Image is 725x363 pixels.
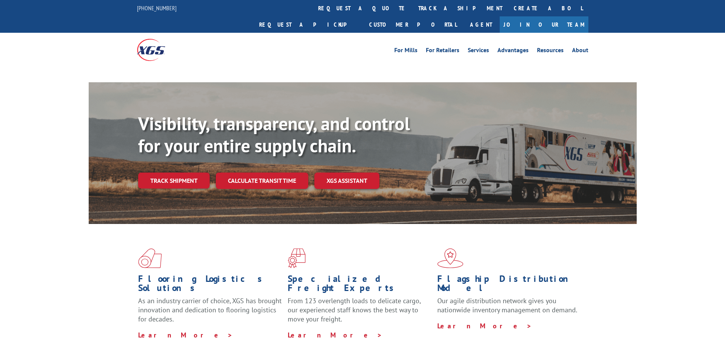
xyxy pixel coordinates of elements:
a: XGS ASSISTANT [314,173,379,189]
a: Resources [537,47,564,56]
a: Advantages [497,47,529,56]
a: Calculate transit time [216,173,308,189]
h1: Flagship Distribution Model [437,274,581,296]
b: Visibility, transparency, and control for your entire supply chain. [138,112,410,157]
p: From 123 overlength loads to delicate cargo, our experienced staff knows the best way to move you... [288,296,432,330]
a: Customer Portal [363,16,462,33]
a: For Mills [394,47,417,56]
span: As an industry carrier of choice, XGS has brought innovation and dedication to flooring logistics... [138,296,282,323]
a: Learn More > [288,331,382,339]
a: Learn More > [437,321,532,330]
a: For Retailers [426,47,459,56]
a: Agent [462,16,500,33]
h1: Flooring Logistics Solutions [138,274,282,296]
a: Learn More > [138,331,233,339]
a: Track shipment [138,173,210,189]
h1: Specialized Freight Experts [288,274,432,296]
a: [PHONE_NUMBER] [137,4,177,12]
img: xgs-icon-total-supply-chain-intelligence-red [138,248,162,268]
a: Services [468,47,489,56]
img: xgs-icon-focused-on-flooring-red [288,248,306,268]
a: Request a pickup [253,16,363,33]
a: About [572,47,588,56]
a: Join Our Team [500,16,588,33]
span: Our agile distribution network gives you nationwide inventory management on demand. [437,296,577,314]
img: xgs-icon-flagship-distribution-model-red [437,248,464,268]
